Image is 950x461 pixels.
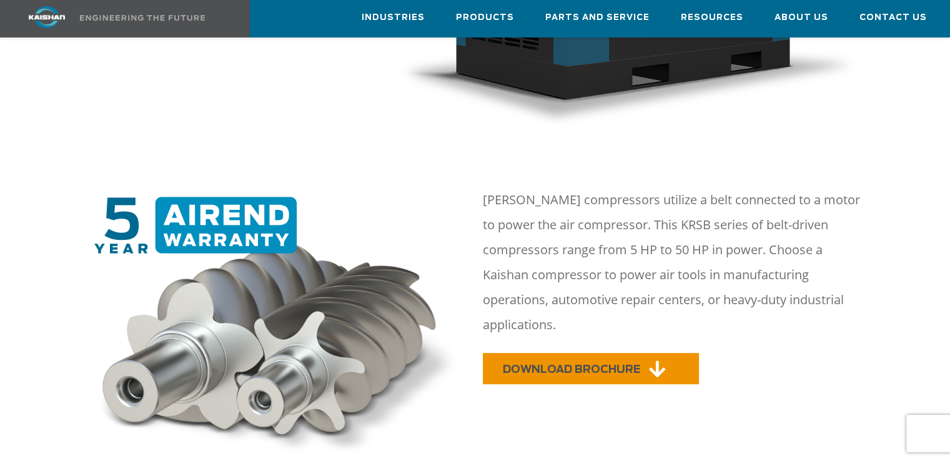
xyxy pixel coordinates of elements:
[362,11,425,25] span: Industries
[80,15,205,21] img: Engineering the future
[503,364,640,375] span: DOWNLOAD BROCHURE
[483,353,699,384] a: DOWNLOAD BROCHURE
[859,1,927,34] a: Contact Us
[456,1,514,34] a: Products
[456,11,514,25] span: Products
[681,11,743,25] span: Resources
[545,1,650,34] a: Parts and Service
[681,1,743,34] a: Resources
[774,1,828,34] a: About Us
[362,1,425,34] a: Industries
[483,187,863,337] p: [PERSON_NAME] compressors utilize a belt connected to a motor to power the air compressor. This K...
[545,11,650,25] span: Parts and Service
[859,11,927,25] span: Contact Us
[774,11,828,25] span: About Us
